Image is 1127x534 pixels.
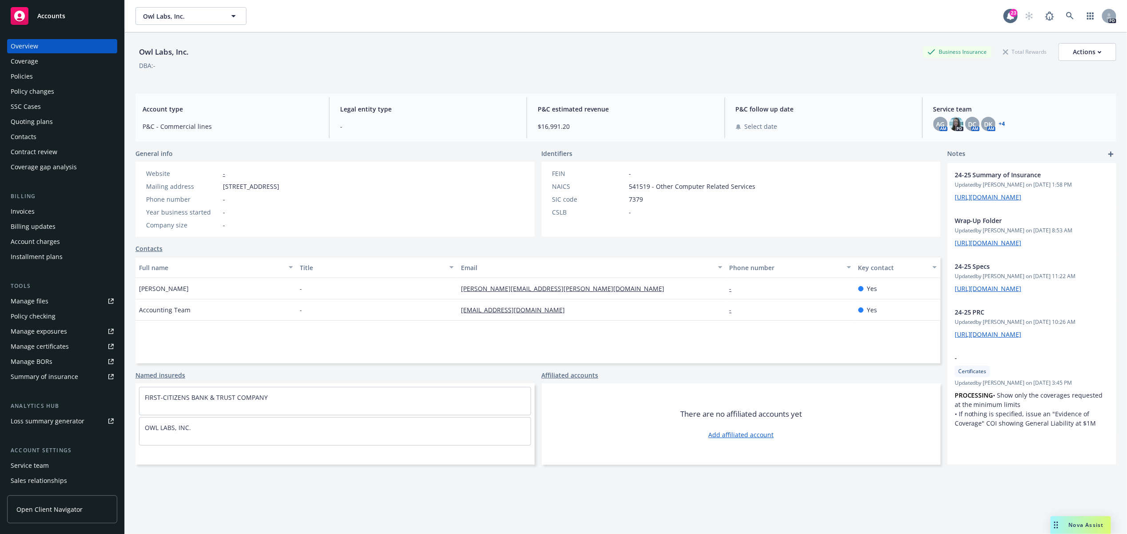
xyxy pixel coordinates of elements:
span: Yes [867,305,877,315]
span: Updated by [PERSON_NAME] on [DATE] 8:53 AM [955,227,1109,235]
a: Service team [7,458,117,473]
a: Contacts [7,130,117,144]
span: Account type [143,104,318,114]
div: Policies [11,69,33,84]
button: Email [457,257,726,278]
div: Title [300,263,444,272]
a: Manage exposures [7,324,117,339]
span: Service team [933,104,1109,114]
span: Certificates [958,367,987,375]
div: Analytics hub [7,402,117,410]
a: [URL][DOMAIN_NAME] [955,193,1022,201]
span: 7379 [629,195,643,204]
a: Policy changes [7,84,117,99]
a: [PERSON_NAME][EMAIL_ADDRESS][PERSON_NAME][DOMAIN_NAME] [461,284,671,293]
div: Invoices [11,204,35,219]
div: Account charges [11,235,60,249]
a: - [730,306,739,314]
span: General info [135,149,173,158]
button: Actions [1059,43,1116,61]
div: Year business started [146,207,219,217]
a: Contract review [7,145,117,159]
div: Contract review [11,145,57,159]
span: - [300,305,302,315]
span: - [223,220,225,230]
div: Manage exposures [11,324,67,339]
div: NAICS [552,182,626,191]
div: Manage BORs [11,355,52,369]
span: Updated by [PERSON_NAME] on [DATE] 11:22 AM [955,272,1109,280]
button: Full name [135,257,297,278]
span: Accounting Team [139,305,190,315]
span: 24-25 Specs [955,262,1086,271]
div: 24-25 PRCUpdatedby [PERSON_NAME] on [DATE] 10:26 AM[URL][DOMAIN_NAME] [948,300,1116,346]
a: Coverage gap analysis [7,160,117,174]
a: OWL LABS, INC. [145,423,191,432]
div: Phone number [730,263,841,272]
div: Total Rewards [999,46,1052,57]
div: Quoting plans [11,115,53,129]
a: Policy checking [7,309,117,323]
span: Wrap-Up Folder [955,216,1086,225]
a: Billing updates [7,219,117,234]
div: DBA: - [139,61,155,70]
span: Notes [948,149,966,159]
a: Coverage [7,54,117,68]
div: SIC code [552,195,626,204]
a: Affiliated accounts [542,371,599,380]
div: Sales relationships [11,474,67,488]
span: Open Client Navigator [16,505,83,514]
span: P&C follow up date [736,104,912,114]
span: 541519 - Other Computer Related Services [629,182,756,191]
span: - [223,207,225,217]
span: Legal entity type [340,104,516,114]
a: Manage files [7,294,117,308]
div: -CertificatesUpdatedby [PERSON_NAME] on [DATE] 3:45 PMPROCESSING• Show only the coverages request... [948,346,1116,435]
div: Coverage [11,54,38,68]
span: - [629,207,631,217]
div: SSC Cases [11,100,41,114]
button: Title [297,257,458,278]
span: Updated by [PERSON_NAME] on [DATE] 10:26 AM [955,318,1109,326]
div: FEIN [552,169,626,178]
span: Owl Labs, Inc. [143,12,220,21]
div: Contacts [11,130,36,144]
a: FIRST-CITIZENS BANK & TRUST COMPANY [145,393,268,402]
a: [URL][DOMAIN_NAME] [955,284,1022,293]
a: Policies [7,69,117,84]
a: Accounts [7,4,117,28]
div: Business Insurance [923,46,992,57]
span: Identifiers [542,149,573,158]
div: Overview [11,39,38,53]
div: Account settings [7,446,117,455]
a: Manage certificates [7,339,117,354]
div: Company size [146,220,219,230]
span: AG [936,120,944,129]
div: CSLB [552,207,626,217]
span: Updated by [PERSON_NAME] on [DATE] 1:58 PM [955,181,1109,189]
button: Nova Assist [1051,516,1111,534]
img: photo [949,117,964,131]
a: Search [1061,7,1079,25]
a: Sales relationships [7,474,117,488]
a: - [223,169,225,178]
span: P&C - Commercial lines [143,122,318,131]
a: Installment plans [7,250,117,264]
span: Updated by [PERSON_NAME] on [DATE] 3:45 PM [955,379,1109,387]
div: Email [461,263,712,272]
div: 23 [1010,9,1018,17]
span: - [223,195,225,204]
button: Owl Labs, Inc. [135,7,246,25]
span: There are no affiliated accounts yet [680,409,802,419]
a: Manage BORs [7,355,117,369]
a: Switch app [1082,7,1099,25]
span: [STREET_ADDRESS] [223,182,279,191]
span: - [340,122,516,131]
div: Installment plans [11,250,63,264]
span: 24-25 Summary of Insurance [955,170,1086,179]
div: Manage certificates [11,339,69,354]
div: Website [146,169,219,178]
div: Key contact [858,263,927,272]
span: Select date [745,122,778,131]
a: SSC Cases [7,100,117,114]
